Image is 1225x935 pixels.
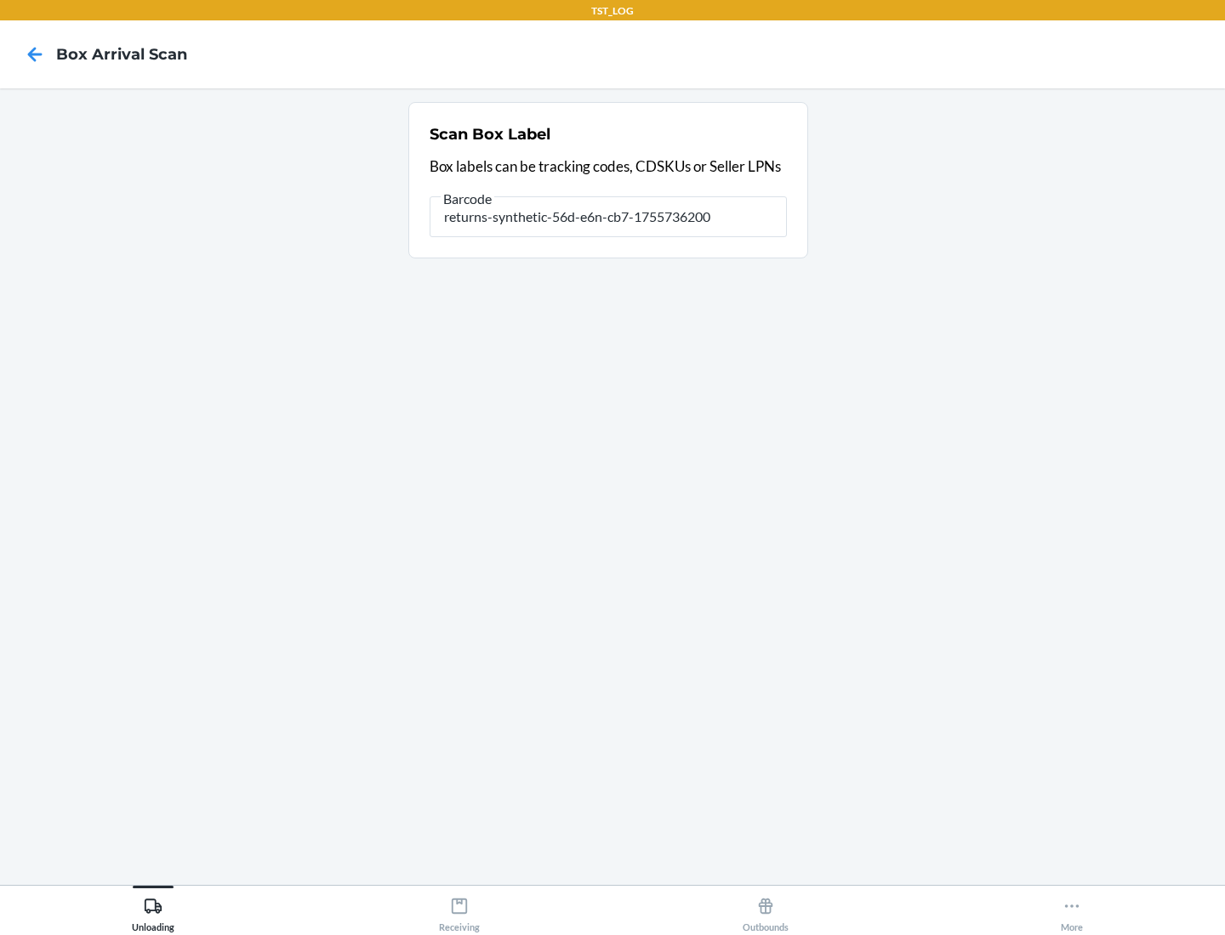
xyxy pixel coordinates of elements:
button: Outbounds [612,886,919,932]
p: TST_LOG [591,3,634,19]
span: Barcode [441,190,494,207]
p: Box labels can be tracking codes, CDSKUs or Seller LPNs [430,156,787,178]
h2: Scan Box Label [430,123,550,145]
button: More [919,886,1225,932]
div: Outbounds [743,890,789,932]
div: Receiving [439,890,480,932]
input: Barcode [430,196,787,237]
button: Receiving [306,886,612,932]
div: Unloading [132,890,174,932]
div: More [1061,890,1083,932]
h4: Box Arrival Scan [56,43,187,65]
